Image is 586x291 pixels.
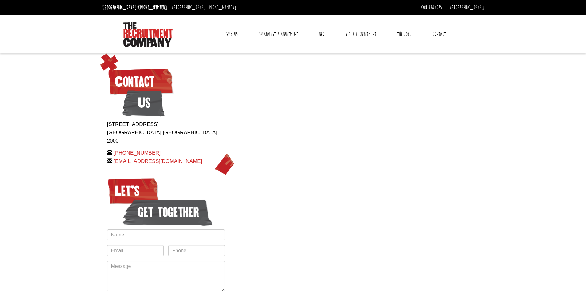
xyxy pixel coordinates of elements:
[221,26,242,42] a: Why Us
[207,4,236,11] a: [PHONE_NUMBER]
[107,120,225,145] p: [STREET_ADDRESS] [GEOGRAPHIC_DATA] [GEOGRAPHIC_DATA] 2000
[170,2,238,12] li: [GEOGRAPHIC_DATA]:
[107,245,164,256] input: Email
[101,2,169,12] li: [GEOGRAPHIC_DATA]:
[421,4,442,11] a: Contractors
[107,176,159,206] span: Let’s
[114,158,202,164] a: [EMAIL_ADDRESS][DOMAIN_NAME]
[138,4,167,11] a: [PHONE_NUMBER]
[107,229,225,240] input: Name
[114,150,161,156] a: [PHONE_NUMBER]
[450,4,484,11] a: [GEOGRAPHIC_DATA]
[428,26,451,42] a: Contact
[314,26,329,42] a: RPO
[393,26,416,42] a: The Jobs
[107,66,174,97] span: Contact
[122,87,165,118] span: Us
[254,26,303,42] a: Specialist Recruitment
[341,26,381,42] a: Video Recruitment
[168,245,225,256] input: Phone
[122,197,213,228] span: get together
[123,22,173,47] img: The Recruitment Company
